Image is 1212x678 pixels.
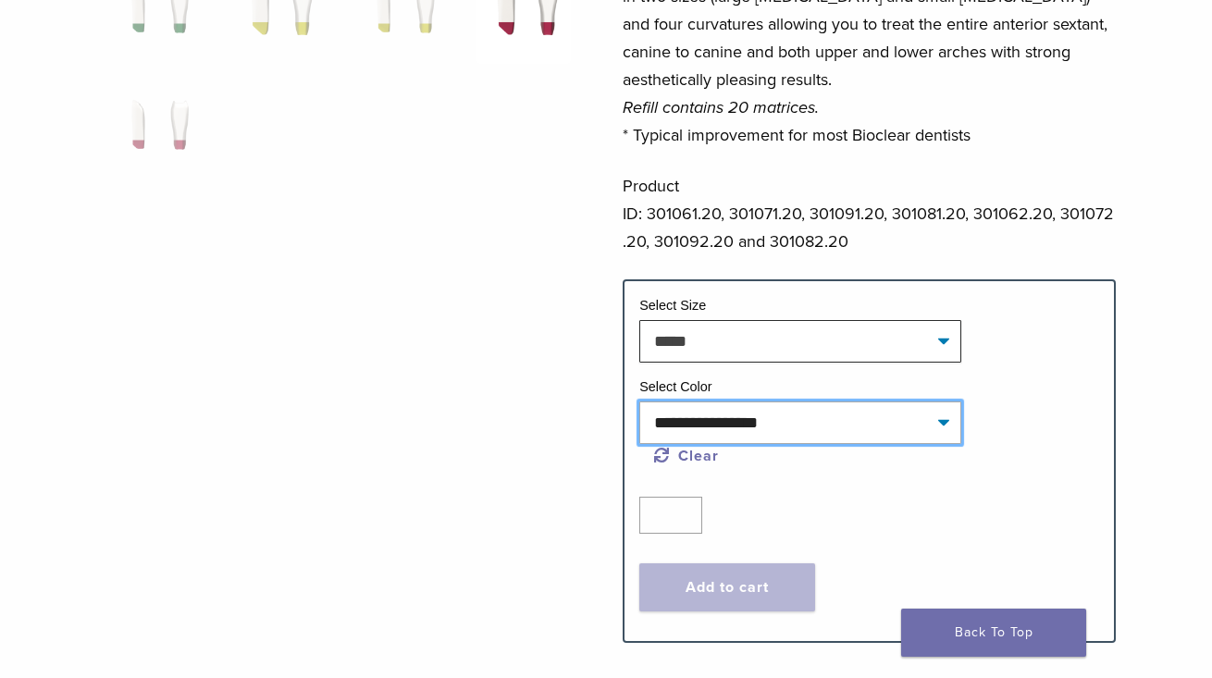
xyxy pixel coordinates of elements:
a: Clear [654,447,719,465]
label: Select Size [639,298,706,313]
em: Refill contains 20 matrices. [623,97,819,117]
p: Product ID: 301061.20, 301071.20, 301091.20, 301081.20, 301062.20, 301072.20, 301092.20 and 30108... [623,172,1116,255]
img: BT Matrix Series - Image 9 [108,88,204,180]
button: Add to cart [639,563,815,611]
label: Select Color [639,379,711,394]
a: Back To Top [901,609,1086,657]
